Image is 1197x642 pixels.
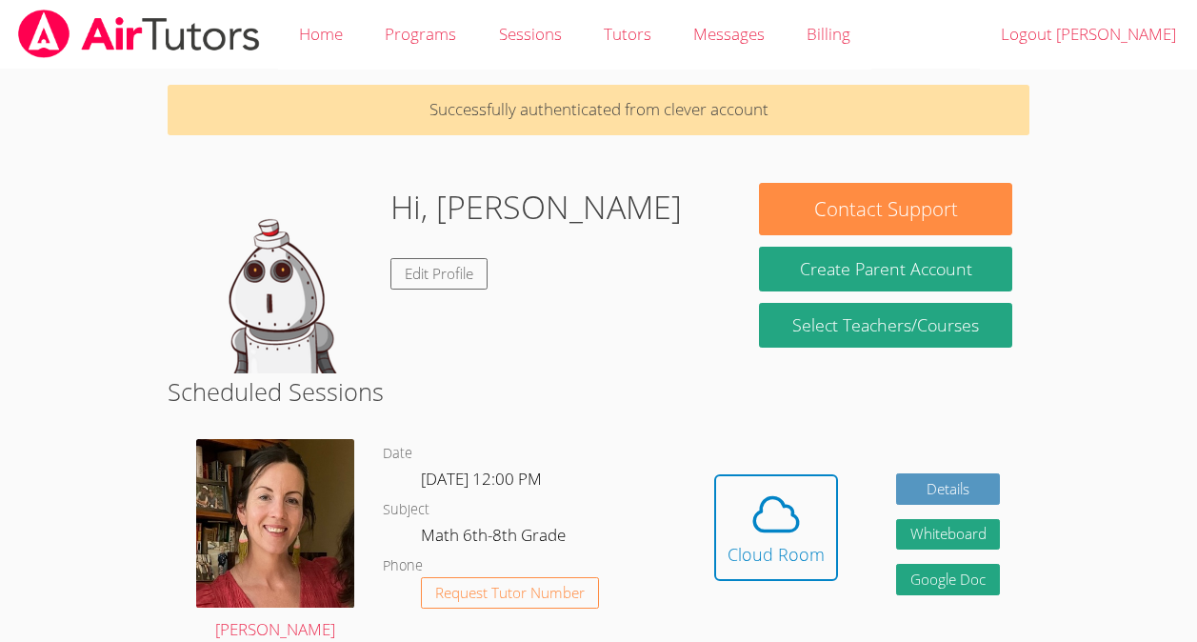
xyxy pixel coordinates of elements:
[759,247,1011,291] button: Create Parent Account
[421,468,542,490] span: [DATE] 12:00 PM
[435,586,585,600] span: Request Tutor Number
[896,564,1001,595] a: Google Doc
[196,439,354,608] img: IMG_4957.jpeg
[390,183,682,231] h1: Hi, [PERSON_NAME]
[421,522,569,554] dd: Math 6th-8th Grade
[168,85,1029,135] p: Successfully authenticated from clever account
[16,10,262,58] img: airtutors_banner-c4298cdbf04f3fff15de1276eac7730deb9818008684d7c2e4769d2f7ddbe033.png
[896,473,1001,505] a: Details
[383,554,423,578] dt: Phone
[168,373,1029,410] h2: Scheduled Sessions
[390,258,488,290] a: Edit Profile
[759,303,1011,348] a: Select Teachers/Courses
[896,519,1001,551] button: Whiteboard
[421,577,599,609] button: Request Tutor Number
[714,474,838,581] button: Cloud Room
[383,442,412,466] dt: Date
[185,183,375,373] img: default.png
[759,183,1011,235] button: Contact Support
[728,541,825,568] div: Cloud Room
[383,498,429,522] dt: Subject
[693,23,765,45] span: Messages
